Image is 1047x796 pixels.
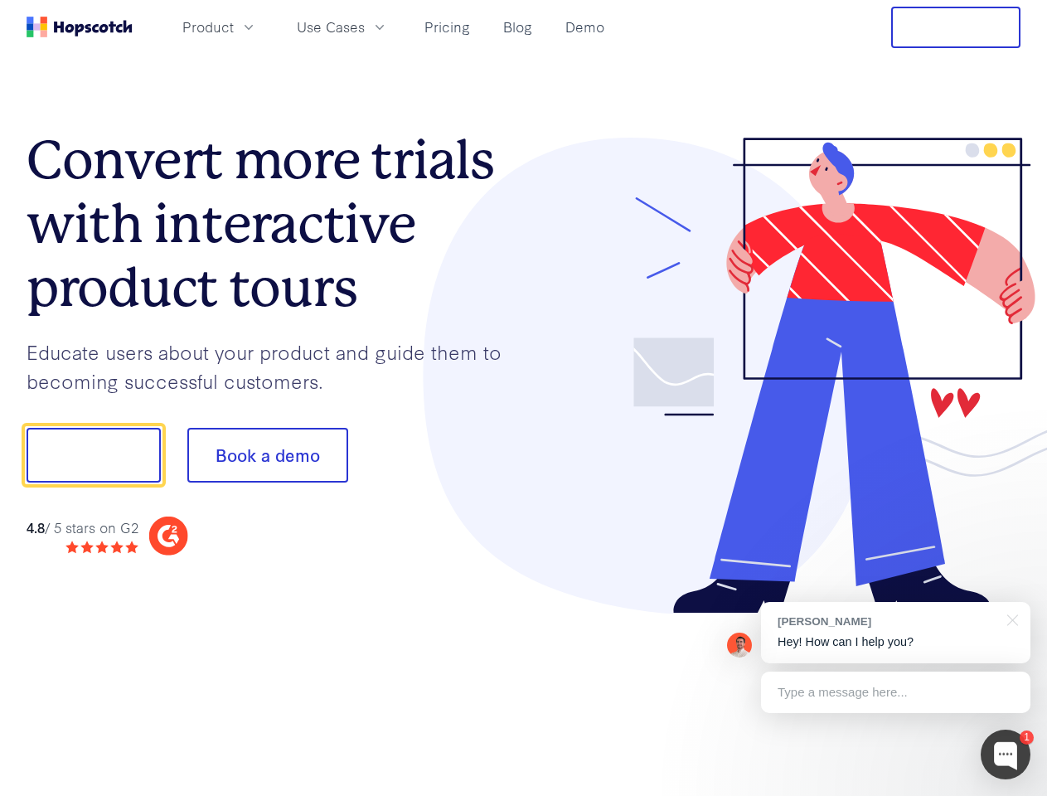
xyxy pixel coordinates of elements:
button: Product [172,13,267,41]
button: Free Trial [891,7,1020,48]
div: / 5 stars on G2 [27,517,138,538]
div: 1 [1020,730,1034,745]
a: Pricing [418,13,477,41]
p: Hey! How can I help you? [778,633,1014,651]
a: Blog [497,13,539,41]
div: [PERSON_NAME] [778,614,997,629]
span: Use Cases [297,17,365,37]
button: Use Cases [287,13,398,41]
span: Product [182,17,234,37]
a: Demo [559,13,611,41]
button: Show me! [27,428,161,483]
h1: Convert more trials with interactive product tours [27,129,524,319]
button: Book a demo [187,428,348,483]
strong: 4.8 [27,517,45,536]
img: Mark Spera [727,633,752,658]
p: Educate users about your product and guide them to becoming successful customers. [27,337,524,395]
a: Home [27,17,133,37]
div: Type a message here... [761,672,1030,713]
